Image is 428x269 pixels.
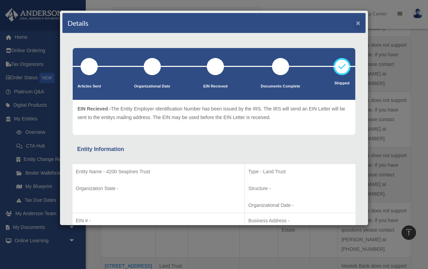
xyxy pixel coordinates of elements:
[248,217,352,225] p: Business Address -
[78,105,350,121] p: The Entity Employer Identification Number has been issued by the IRS. The IRS will send an EIN Le...
[78,106,111,112] span: EIN Recieved -
[76,167,241,176] p: Entity Name - 4200 Seapines Trust
[356,19,360,26] button: ×
[261,83,300,90] p: Documents Complete
[248,184,352,193] p: Structure -
[203,83,228,90] p: EIN Recieved
[333,80,350,87] p: Shipped
[78,83,101,90] p: Articles Sent
[68,18,88,28] h4: Details
[248,167,352,176] p: Type - Land Trust
[248,201,352,210] p: Organizational Date -
[77,144,351,154] div: Entity Information
[76,217,241,225] p: EIN # -
[76,184,241,193] p: Organization State -
[134,83,170,90] p: Organizational Date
